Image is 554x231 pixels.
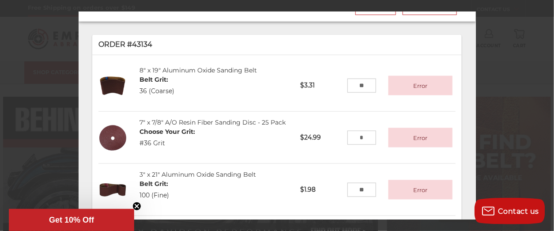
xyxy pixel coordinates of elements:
p: $1.98 [294,179,347,201]
dd: #36 Grit [139,139,195,148]
button: Error [388,76,453,95]
div: Get 10% OffClose teaser [9,209,134,231]
button: Close teaser [132,202,141,211]
span: Contact us [498,207,539,216]
img: 3 [98,175,127,204]
dt: Choose Your Grit: [139,127,195,136]
button: Error [388,180,453,200]
p: $3.31 [294,75,347,96]
a: 8" x 19" Aluminum Oxide Sanding Belt [139,66,257,74]
dd: 36 (Coarse) [139,87,174,96]
dt: Belt Grit: [139,75,174,84]
dd: 100 (Fine) [139,191,169,200]
p: $24.99 [294,127,347,148]
button: Contact us [475,198,545,224]
img: 8 [98,71,127,100]
p: Order #43134 [98,39,456,50]
dt: Belt Grit: [139,179,169,189]
button: Error [388,128,453,148]
span: Get 10% Off [49,216,94,224]
a: 3" x 21" Aluminum Oxide Sanding Belt [139,170,256,178]
img: 7 [98,123,127,152]
a: 7" x 7/8" A/O Resin Fiber Sanding Disc - 25 Pack [139,118,286,126]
